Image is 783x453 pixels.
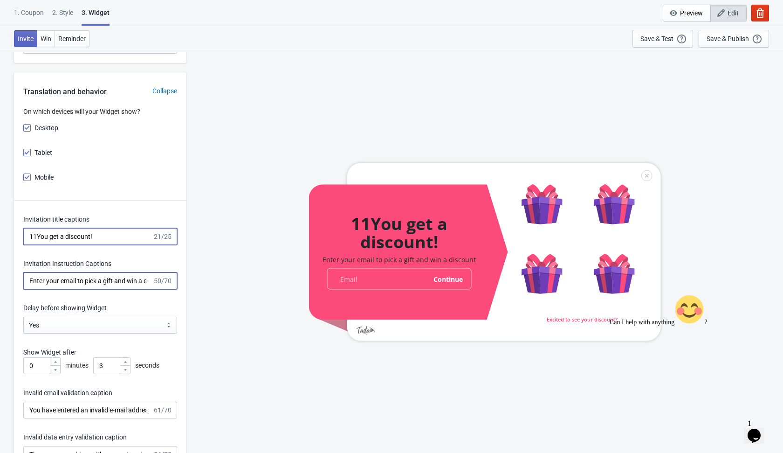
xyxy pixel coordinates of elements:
[18,35,34,42] span: Invite
[82,8,110,26] div: 3. Widget
[58,35,86,42] span: Reminder
[23,215,89,224] label: Invitation title captions
[23,303,107,313] label: Delay before showing Widget
[606,291,774,411] iframe: chat widget
[23,259,111,268] label: Invitation Instruction Captions
[744,416,774,444] iframe: chat widget
[55,30,89,47] button: Reminder
[135,362,159,369] span: seconds
[707,35,749,42] div: Save & Publish
[23,348,177,357] p: Show Widget after
[52,8,73,24] div: 2 . Style
[14,30,37,47] button: Invite
[632,30,693,48] button: Save & Test
[4,28,101,35] span: Can I help with anything ?
[34,173,54,182] span: Mobile
[680,9,703,17] span: Preview
[34,123,58,132] span: Desktop
[37,30,55,47] button: Win
[23,272,152,289] input: Enter your email to pick a gift and win a discount
[14,86,116,98] div: Translation and behavior
[23,388,112,397] label: Invalid email validation caption
[663,5,711,21] button: Preview
[34,148,52,157] span: Tablet
[69,4,98,34] img: :blush:
[640,35,673,42] div: Save & Test
[699,30,769,48] button: Save & Publish
[41,35,51,42] span: Win
[143,86,186,96] div: Collapse
[23,107,177,117] p: On which devices will your Widget show?
[23,432,127,442] label: Invalid data entry validation caption
[728,9,739,17] span: Edit
[65,362,89,369] span: minutes
[14,8,44,24] div: 1. Coupon
[710,5,747,21] button: Edit
[4,4,172,35] div: Can I help with anything😊?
